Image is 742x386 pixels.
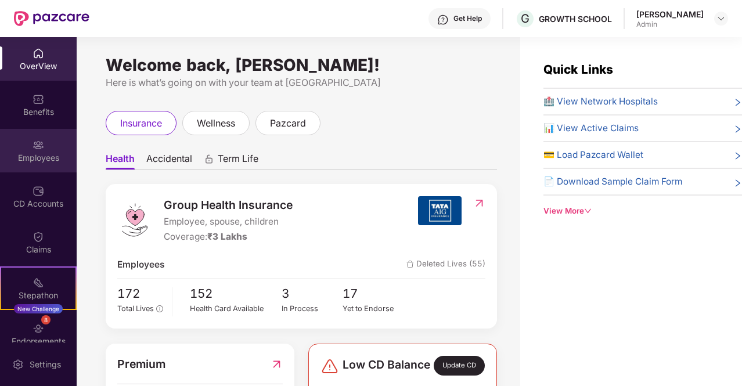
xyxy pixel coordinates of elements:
img: svg+xml;base64,PHN2ZyBpZD0iSGVscC0zMngzMiIgeG1sbnM9Imh0dHA6Ly93d3cudzMub3JnLzIwMDAvc3ZnIiB3aWR0aD... [437,14,449,26]
span: 3 [282,284,343,304]
img: deleteIcon [406,261,414,268]
span: 📊 View Active Claims [543,121,639,135]
img: logo [117,203,152,237]
div: Get Help [453,14,482,23]
div: Update CD [434,356,485,376]
span: 🏥 View Network Hospitals [543,95,658,109]
span: Quick Links [543,62,613,77]
span: right [733,124,742,135]
img: RedirectIcon [271,355,283,373]
span: wellness [197,116,235,131]
img: New Pazcare Logo [14,11,89,26]
div: New Challenge [14,304,63,313]
img: RedirectIcon [473,197,485,209]
span: 💳 Load Pazcard Wallet [543,148,643,162]
span: info-circle [156,305,163,312]
img: svg+xml;base64,PHN2ZyBpZD0iRHJvcGRvd24tMzJ4MzIiIHhtbG5zPSJodHRwOi8vd3d3LnczLm9yZy8yMDAwL3N2ZyIgd2... [716,14,726,23]
span: 152 [190,284,282,304]
span: Term Life [218,153,258,169]
div: animation [204,154,214,164]
img: svg+xml;base64,PHN2ZyBpZD0iU2V0dGluZy0yMHgyMCIgeG1sbnM9Imh0dHA6Ly93d3cudzMub3JnLzIwMDAvc3ZnIiB3aW... [12,359,24,370]
div: [PERSON_NAME] [636,9,704,20]
div: Welcome back, [PERSON_NAME]! [106,60,497,70]
img: svg+xml;base64,PHN2ZyBpZD0iQmVuZWZpdHMiIHhtbG5zPSJodHRwOi8vd3d3LnczLm9yZy8yMDAwL3N2ZyIgd2lkdGg9Ij... [33,93,44,105]
span: Accidental [146,153,192,169]
div: Settings [26,359,64,370]
div: Admin [636,20,704,29]
span: right [733,150,742,162]
span: pazcard [270,116,306,131]
span: ₹3 Lakhs [207,231,247,242]
span: Deleted Lives (55) [406,258,485,272]
img: svg+xml;base64,PHN2ZyB4bWxucz0iaHR0cDovL3d3dy53My5vcmcvMjAwMC9zdmciIHdpZHRoPSIyMSIgaGVpZ2h0PSIyMC... [33,277,44,288]
div: Coverage: [164,230,293,244]
span: 📄 Download Sample Claim Form [543,175,682,189]
span: right [733,177,742,189]
img: svg+xml;base64,PHN2ZyBpZD0iRW1wbG95ZWVzIiB4bWxucz0iaHR0cDovL3d3dy53My5vcmcvMjAwMC9zdmciIHdpZHRoPS... [33,139,44,151]
div: Stepathon [1,290,75,301]
span: Employees [117,258,164,272]
span: Employee, spouse, children [164,215,293,229]
span: Health [106,153,135,169]
img: svg+xml;base64,PHN2ZyBpZD0iQ0RfQWNjb3VudHMiIGRhdGEtbmFtZT0iQ0QgQWNjb3VudHMiIHhtbG5zPSJodHRwOi8vd3... [33,185,44,197]
span: 17 [343,284,404,304]
img: svg+xml;base64,PHN2ZyBpZD0iSG9tZSIgeG1sbnM9Imh0dHA6Ly93d3cudzMub3JnLzIwMDAvc3ZnIiB3aWR0aD0iMjAiIG... [33,48,44,59]
img: svg+xml;base64,PHN2ZyBpZD0iRW5kb3JzZW1lbnRzIiB4bWxucz0iaHR0cDovL3d3dy53My5vcmcvMjAwMC9zdmciIHdpZH... [33,323,44,334]
div: GROWTH SCHOOL [539,13,612,24]
span: G [521,12,530,26]
div: 8 [41,315,51,324]
div: View More [543,205,742,217]
span: down [584,207,592,215]
span: Group Health Insurance [164,196,293,214]
span: insurance [120,116,162,131]
span: Premium [117,355,165,373]
div: In Process [282,303,343,315]
img: insurerIcon [418,196,462,225]
span: Total Lives [117,304,154,313]
span: 172 [117,284,163,304]
span: right [733,97,742,109]
div: Yet to Endorse [343,303,404,315]
img: svg+xml;base64,PHN2ZyBpZD0iQ2xhaW0iIHhtbG5zPSJodHRwOi8vd3d3LnczLm9yZy8yMDAwL3N2ZyIgd2lkdGg9IjIwIi... [33,231,44,243]
div: Health Card Available [190,303,282,315]
div: Here is what’s going on with your team at [GEOGRAPHIC_DATA] [106,75,497,90]
span: Low CD Balance [343,356,430,376]
img: svg+xml;base64,PHN2ZyBpZD0iRGFuZ2VyLTMyeDMyIiB4bWxucz0iaHR0cDovL3d3dy53My5vcmcvMjAwMC9zdmciIHdpZH... [320,357,339,376]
